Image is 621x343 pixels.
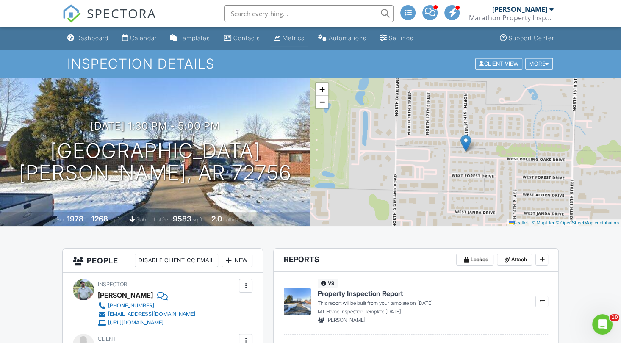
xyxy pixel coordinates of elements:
[509,220,528,225] a: Leaflet
[56,216,66,223] span: Built
[610,314,619,321] span: 10
[63,249,263,273] h3: People
[508,34,554,41] div: Support Center
[329,34,366,41] div: Automations
[98,281,127,288] span: Inspector
[315,30,370,46] a: Automations (Advanced)
[377,30,417,46] a: Settings
[91,214,108,223] div: 1268
[475,58,522,69] div: Client View
[224,5,394,22] input: Search everything...
[389,34,413,41] div: Settings
[492,5,547,14] div: [PERSON_NAME]
[108,319,164,326] div: [URL][DOMAIN_NAME]
[62,11,156,29] a: SPECTORA
[592,314,613,335] iframe: Intercom live chat
[67,56,553,71] h1: Inspection Details
[319,84,325,94] span: +
[460,135,471,152] img: Marker
[283,34,305,41] div: Metrics
[91,120,220,132] h3: [DATE] 1:30 pm - 5:00 pm
[223,216,247,223] span: bathrooms
[319,97,325,107] span: −
[469,14,553,22] div: Marathon Property Inspectors
[119,30,160,46] a: Calendar
[532,220,554,225] a: © MapTiler
[62,4,81,23] img: The Best Home Inspection Software - Spectora
[154,216,172,223] span: Lot Size
[496,30,557,46] a: Support Center
[108,311,195,318] div: [EMAIL_ADDRESS][DOMAIN_NAME]
[98,336,116,342] span: Client
[316,96,328,108] a: Zoom out
[179,34,210,41] div: Templates
[109,216,121,223] span: sq. ft.
[529,220,530,225] span: |
[474,60,524,66] a: Client View
[98,289,153,302] div: [PERSON_NAME]
[98,318,195,327] a: [URL][DOMAIN_NAME]
[98,302,195,310] a: [PHONE_NUMBER]
[525,58,553,69] div: More
[233,34,260,41] div: Contacts
[87,4,156,22] span: SPECTORA
[98,310,195,318] a: [EMAIL_ADDRESS][DOMAIN_NAME]
[19,140,291,185] h1: [GEOGRAPHIC_DATA] [PERSON_NAME], AR 72756
[556,220,619,225] a: © OpenStreetMap contributors
[136,216,146,223] span: slab
[270,30,308,46] a: Metrics
[173,214,191,223] div: 9583
[108,302,154,309] div: [PHONE_NUMBER]
[211,214,222,223] div: 2.0
[76,34,108,41] div: Dashboard
[222,254,252,267] div: New
[64,30,112,46] a: Dashboard
[167,30,213,46] a: Templates
[193,216,203,223] span: sq.ft.
[135,254,218,267] div: Disable Client CC Email
[130,34,157,41] div: Calendar
[316,83,328,96] a: Zoom in
[220,30,263,46] a: Contacts
[67,214,83,223] div: 1978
